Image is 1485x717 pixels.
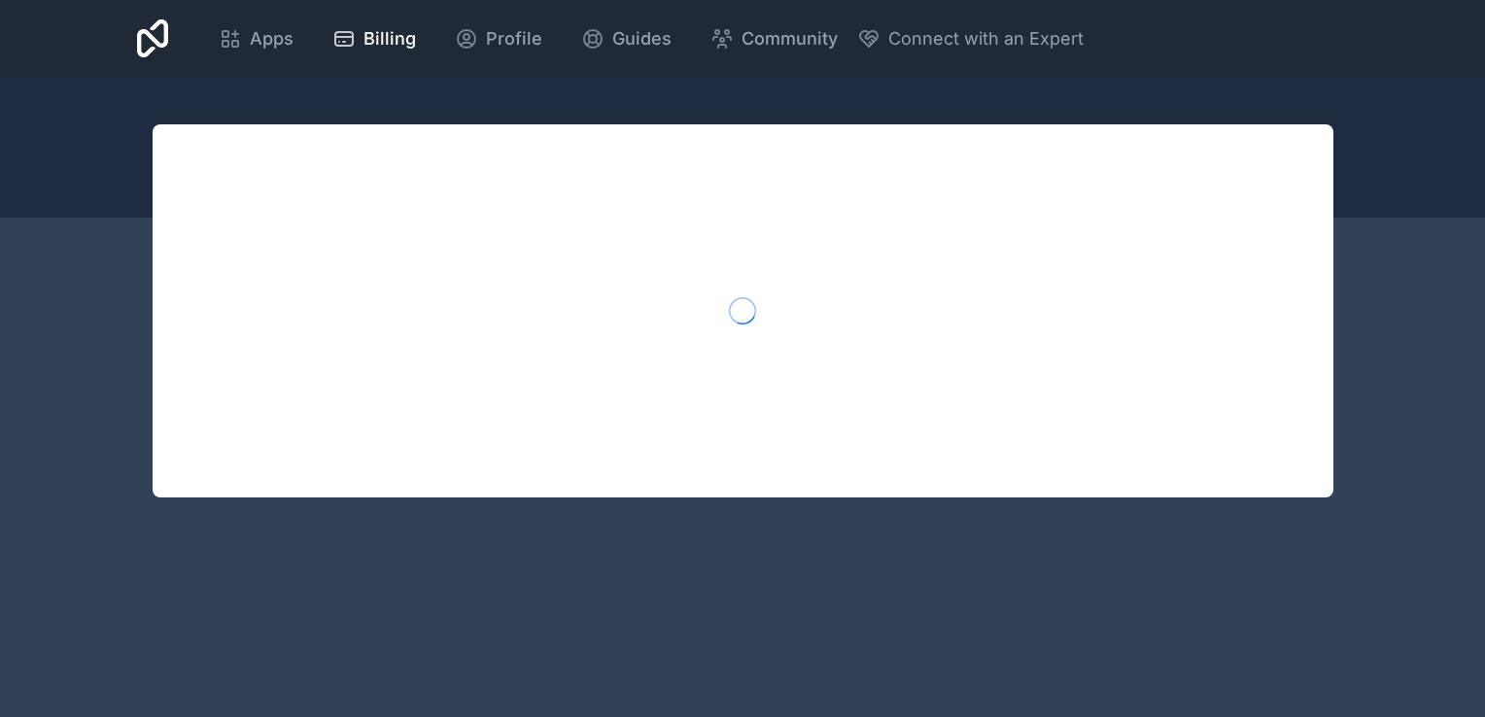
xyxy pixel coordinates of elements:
[742,25,838,52] span: Community
[888,25,1084,52] span: Connect with an Expert
[317,17,432,60] a: Billing
[363,25,416,52] span: Billing
[695,17,853,60] a: Community
[203,17,309,60] a: Apps
[857,25,1084,52] button: Connect with an Expert
[486,25,542,52] span: Profile
[250,25,294,52] span: Apps
[612,25,672,52] span: Guides
[566,17,687,60] a: Guides
[439,17,558,60] a: Profile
